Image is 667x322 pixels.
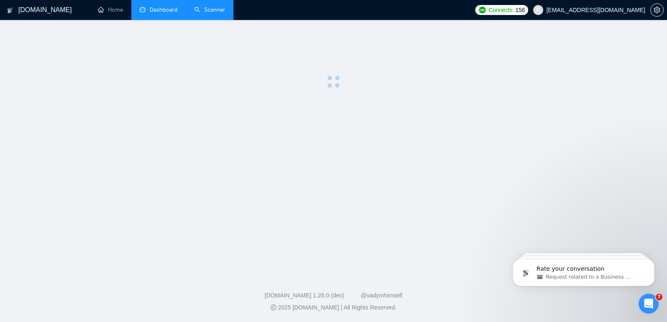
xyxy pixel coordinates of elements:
[140,7,145,12] span: dashboard
[650,3,664,17] button: setting
[500,241,667,300] iframe: Intercom notifications message
[361,292,402,299] a: @vadymhimself
[98,6,123,13] a: homeHome
[7,303,660,312] div: 2025 [DOMAIN_NAME] | All Rights Reserved.
[535,7,541,13] span: user
[656,294,662,300] span: 7
[639,294,659,314] iframe: Intercom live chat
[515,5,524,15] span: 158
[489,5,514,15] span: Connects:
[150,6,178,13] span: Dashboard
[265,292,344,299] a: [DOMAIN_NAME] 1.26.0 (dev)
[479,7,486,13] img: upwork-logo.png
[271,305,276,310] span: copyright
[650,7,664,13] a: setting
[651,7,663,13] span: setting
[7,4,13,17] img: logo
[194,6,225,13] a: searchScanner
